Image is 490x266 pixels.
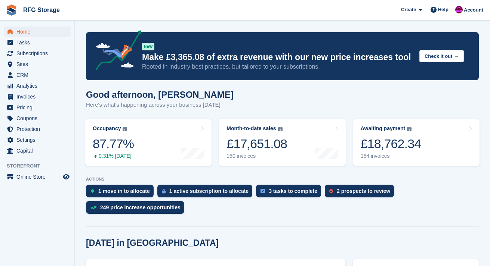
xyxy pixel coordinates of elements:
span: Pricing [16,102,61,113]
div: £18,762.34 [361,136,421,151]
div: 249 price increase opportunities [100,204,181,210]
p: ACTIONS [86,177,479,182]
a: Month-to-date sales £17,651.08 150 invoices [219,119,345,166]
img: price_increase_opportunities-93ffe204e8149a01c8c9dc8f82e8f89637d9d84a8eef4429ea346261dce0b2c0.svg [90,206,96,209]
a: 249 price increase opportunities [86,201,188,218]
img: task-75834270c22a3079a89374b754ae025e5fb1db73e45f91037f5363f120a921f8.svg [261,189,265,193]
a: menu [4,113,71,123]
span: Capital [16,145,61,156]
img: Russell Grieve [455,6,463,13]
a: menu [4,48,71,59]
span: Subscriptions [16,48,61,59]
span: Storefront [7,162,74,170]
a: menu [4,26,71,37]
a: menu [4,145,71,156]
a: menu [4,59,71,69]
img: stora-icon-8386f47178a22dfd0bd8f6a31ec36ba5ce8667c1dd55bd0f319d3a0aa187defe.svg [6,4,17,16]
span: Home [16,26,61,37]
a: menu [4,102,71,113]
div: 1 active subscription to allocate [169,188,249,194]
a: 1 active subscription to allocate [157,185,256,201]
span: CRM [16,70,61,80]
span: Help [438,6,449,13]
div: 0.31% [DATE] [93,153,134,159]
a: Occupancy 87.77% 0.31% [DATE] [85,119,212,166]
span: Tasks [16,37,61,48]
span: Coupons [16,113,61,123]
p: Rooted in industry best practices, but tailored to your subscriptions. [142,63,413,71]
a: Preview store [62,172,71,181]
a: menu [4,37,71,48]
div: 154 invoices [361,153,421,159]
img: active_subscription_to_allocate_icon-d502201f5373d7db506a760aba3b589e785aa758c864c3986d89f69b8ff3... [162,189,166,194]
span: Account [464,6,483,14]
p: Here's what's happening across your business [DATE] [86,101,234,109]
div: NEW [142,43,154,50]
span: Online Store [16,172,61,182]
span: Settings [16,135,61,145]
img: icon-info-grey-7440780725fd019a000dd9b08b2336e03edf1995a4989e88bcd33f0948082b44.svg [278,127,283,131]
h2: [DATE] in [GEOGRAPHIC_DATA] [86,238,219,248]
span: Invoices [16,91,61,102]
a: 3 tasks to complete [256,185,325,201]
div: 87.77% [93,136,134,151]
a: menu [4,91,71,102]
div: 2 prospects to review [337,188,390,194]
span: Protection [16,124,61,134]
div: Awaiting payment [361,125,406,132]
a: menu [4,70,71,80]
p: Make £3,365.08 of extra revenue with our new price increases tool [142,52,413,63]
div: Occupancy [93,125,121,132]
a: menu [4,124,71,134]
img: move_ins_to_allocate_icon-fdf77a2bb77ea45bf5b3d319d69a93e2d87916cf1d5bf7949dd705db3b84f3ca.svg [90,189,95,193]
a: Awaiting payment £18,762.34 154 invoices [353,119,480,166]
div: Month-to-date sales [226,125,276,132]
span: Analytics [16,81,61,91]
span: Sites [16,59,61,69]
img: icon-info-grey-7440780725fd019a000dd9b08b2336e03edf1995a4989e88bcd33f0948082b44.svg [407,127,412,131]
span: Create [401,6,416,13]
a: RFG Storage [20,4,63,16]
div: £17,651.08 [226,136,287,151]
img: icon-info-grey-7440780725fd019a000dd9b08b2336e03edf1995a4989e88bcd33f0948082b44.svg [123,127,127,131]
a: 2 prospects to review [325,185,398,201]
a: 1 move in to allocate [86,185,157,201]
div: 150 invoices [226,153,287,159]
h1: Good afternoon, [PERSON_NAME] [86,90,234,100]
div: 1 move in to allocate [98,188,150,194]
button: Check it out → [419,50,464,62]
img: price-adjustments-announcement-icon-8257ccfd72463d97f412b2fc003d46551f7dbcb40ab6d574587a9cd5c0d94... [89,30,142,73]
a: menu [4,81,71,91]
a: menu [4,135,71,145]
div: 3 tasks to complete [269,188,317,194]
a: menu [4,172,71,182]
img: prospect-51fa495bee0391a8d652442698ab0144808aea92771e9ea1ae160a38d050c398.svg [329,189,333,193]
